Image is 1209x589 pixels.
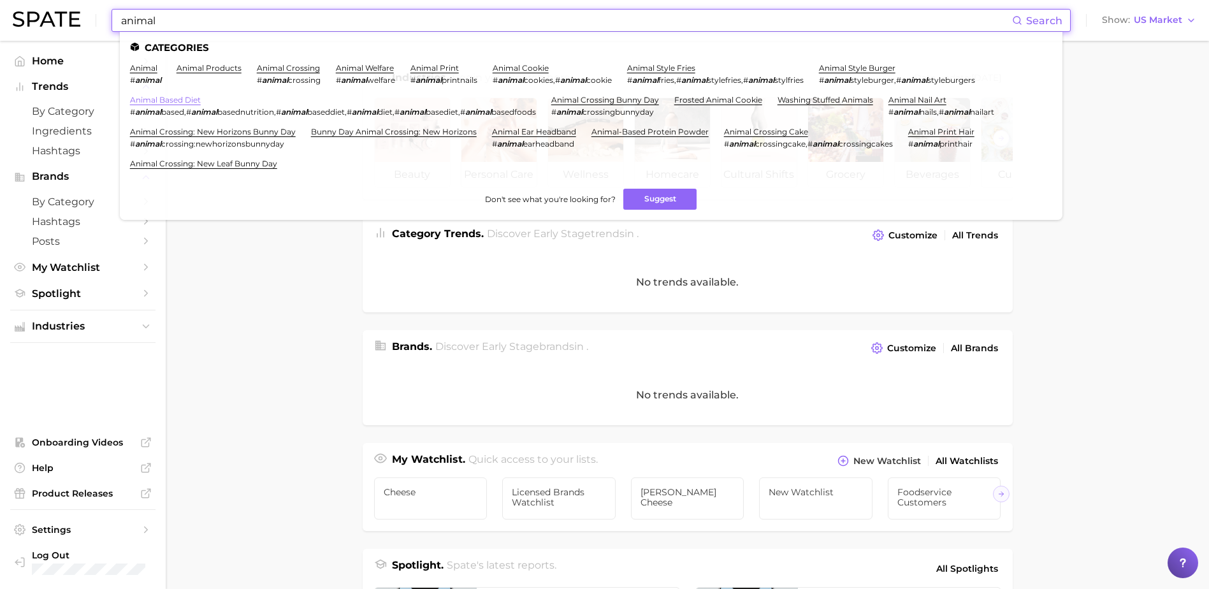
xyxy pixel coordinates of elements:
a: [PERSON_NAME] Cheese [631,477,744,520]
span: styleburgers [927,75,975,85]
span: Discover Early Stage brands in . [435,340,588,353]
div: , , , , , [130,107,536,117]
em: animal [497,139,523,149]
a: animal ear headband [492,127,576,136]
span: Hashtags [32,215,134,228]
span: printhair [939,139,973,149]
a: Foodservice Customers [888,477,1001,520]
span: stylefries [707,75,741,85]
a: animal crossing bunny day [551,95,659,105]
a: animal cookie [493,63,549,73]
span: stylfries [774,75,804,85]
a: Spotlight [10,284,156,303]
a: bunny day animal crossing: new horizons [311,127,477,136]
a: All Watchlists [932,453,1001,470]
span: # [493,75,498,85]
button: ShowUS Market [1099,12,1199,29]
span: crossingbunnyday [583,107,654,117]
a: animal crossing cake [724,127,808,136]
span: Licensed Brands Watchlist [512,487,606,507]
span: basednutrition [217,107,274,117]
a: Home [10,51,156,71]
div: , [493,75,612,85]
em: animal [341,75,367,85]
a: Ingredients [10,121,156,141]
em: animal [498,75,524,85]
h2: Spate's latest reports. [447,558,556,579]
a: animal crossing: new horizons bunny day [130,127,296,136]
em: animal [913,139,939,149]
span: All Watchlists [936,456,998,467]
span: Hashtags [32,145,134,157]
a: animal style fries [627,63,695,73]
span: Log Out [32,549,187,561]
a: by Category [10,101,156,121]
em: animal [135,75,161,85]
em: animal [556,107,583,117]
a: animal crossing: new leaf bunny day [130,159,277,168]
span: Product Releases [32,488,134,499]
em: animal [944,107,970,117]
input: Search here for a brand, industry, or ingredient [120,10,1012,31]
button: New Watchlist [834,452,923,470]
a: frosted animal cookie [674,95,762,105]
span: by Category [32,196,134,208]
span: Industries [32,321,134,332]
span: # [460,107,465,117]
button: Customize [869,226,940,244]
span: Settings [32,524,134,535]
div: , [888,107,994,117]
a: animal print hair [908,127,974,136]
div: No trends available. [363,365,1013,425]
em: animal [901,75,927,85]
span: # [939,107,944,117]
span: diet [378,107,393,117]
span: Brands . [392,340,432,353]
span: crossingcake [755,139,806,149]
span: Show [1102,17,1130,24]
span: by Category [32,105,134,117]
span: Category Trends . [392,228,484,240]
em: animal [813,139,839,149]
span: # [347,107,352,117]
em: animal [262,75,288,85]
span: baseddiet [307,107,345,117]
span: # [257,75,262,85]
button: Scroll Right [993,486,1010,502]
div: No trends available. [363,252,1013,312]
span: Foodservice Customers [897,487,992,507]
span: All Trends [952,230,998,241]
span: Onboarding Videos [32,437,134,448]
a: animal based diet [130,95,201,105]
a: Hashtags [10,212,156,231]
a: by Category [10,192,156,212]
a: Settings [10,520,156,539]
li: Categories [130,42,1052,53]
span: # [743,75,748,85]
span: [PERSON_NAME] Cheese [641,487,735,507]
em: animal [824,75,850,85]
span: New Watchlist [853,456,921,467]
button: Customize [868,339,939,357]
span: # [186,107,191,117]
em: animal [894,107,920,117]
a: animal-based protein powder [591,127,709,136]
span: # [336,75,341,85]
span: fries [658,75,674,85]
em: animal [560,75,586,85]
span: Trends [32,81,134,92]
div: , [724,139,893,149]
em: animal [135,107,161,117]
em: animal [135,139,161,149]
span: crossingcakes [839,139,893,149]
button: Industries [10,317,156,336]
a: Cheese [374,477,488,520]
span: # [492,139,497,149]
h2: Quick access to your lists. [468,452,598,470]
span: # [555,75,560,85]
em: animal [416,75,442,85]
button: Trends [10,77,156,96]
span: # [130,75,135,85]
a: washing stuffed animals [778,95,873,105]
em: animal [352,107,378,117]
